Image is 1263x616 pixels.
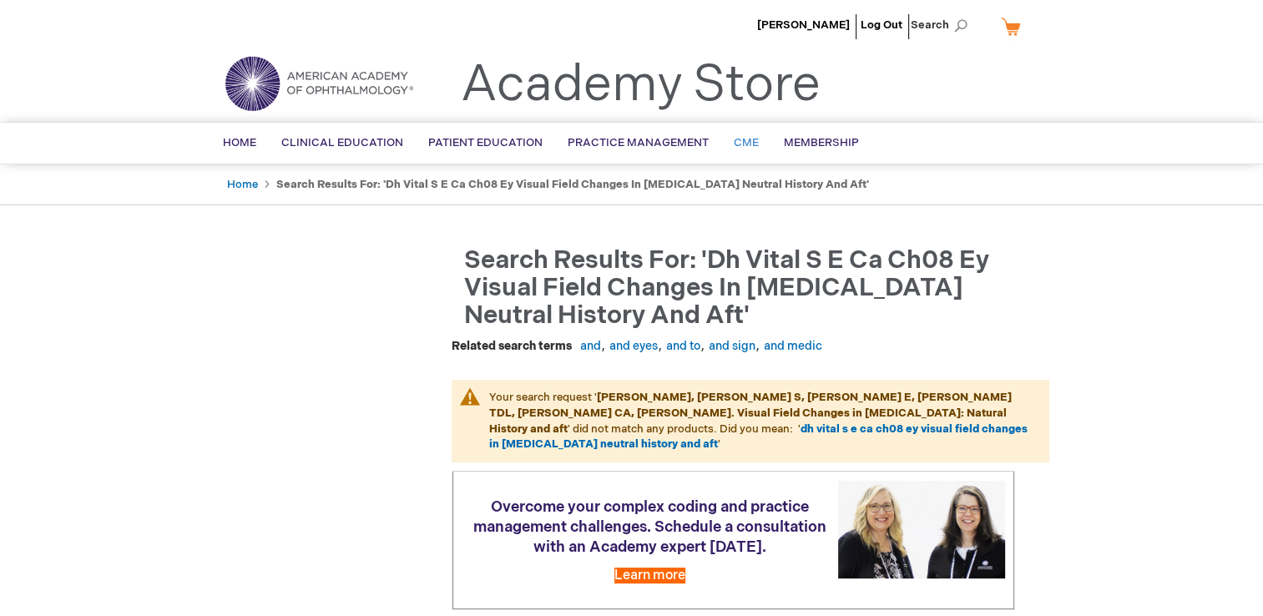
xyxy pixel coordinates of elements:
span: Search results for: 'dh vital s e ca ch08 ey visual field changes in [MEDICAL_DATA] neutral histo... [464,245,989,331]
dt: Related search terms [452,338,572,355]
img: Schedule a consultation with an Academy expert today [838,481,1005,578]
a: Log Out [861,18,902,32]
a: and to [666,339,700,353]
span: Search [911,8,974,42]
a: [PERSON_NAME] [757,18,850,32]
span: CME [734,136,759,149]
a: Academy Store [461,55,821,115]
a: and [580,339,601,353]
span: Practice Management [568,136,709,149]
strong: [PERSON_NAME], [PERSON_NAME] S, [PERSON_NAME] E, [PERSON_NAME] TDL, [PERSON_NAME] CA, [PERSON_NAM... [489,391,1012,435]
span: Home [223,136,256,149]
strong: Search results for: 'dh vital s e ca ch08 ey visual field changes in [MEDICAL_DATA] neutral histo... [276,178,869,191]
a: and sign [709,339,755,353]
p: Your search request ' ' did not match any products. Did you mean: ' ' [452,380,1049,462]
a: Learn more [614,568,685,583]
span: Clinical Education [281,136,403,149]
span: Overcome your complex coding and practice management challenges. Schedule a consultation with an ... [473,498,826,556]
span: Patient Education [428,136,543,149]
a: and medic [764,339,822,353]
a: Home [227,178,258,191]
span: Membership [784,136,859,149]
a: and eyes [609,339,658,353]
